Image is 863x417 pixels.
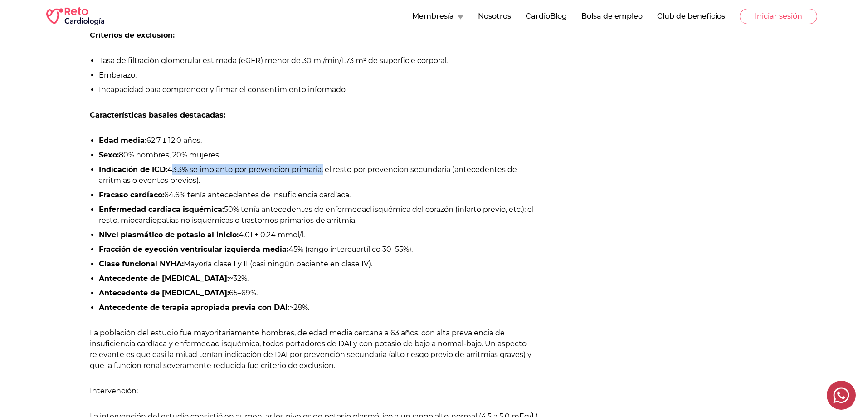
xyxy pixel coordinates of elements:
[99,274,229,283] strong: Antecedente de [MEDICAL_DATA]:
[99,260,184,268] strong: Clase funcional NYHA:
[412,11,463,22] button: Membresía
[99,150,546,161] li: 80% hombres, 20% mujeres.
[99,70,546,81] li: Embarazo.
[740,9,817,24] button: Iniciar sesión
[99,245,288,254] strong: Fracción de eyección ventricular izquierda media:
[99,230,546,240] li: 4.01 ± 0.24 mmol/l.
[99,244,546,255] li: 45% (rango intercuartílico 30–55%).
[46,7,104,25] img: RETO Cardio Logo
[99,288,546,299] li: 65–69%.
[90,386,546,397] p: Intervención:
[99,273,546,284] li: ~32%.
[478,11,511,22] button: Nosotros
[99,136,146,145] strong: Edad media:
[90,328,546,371] p: La población del estudio fue mayoritariamente hombres, de edad media cercana a 63 años, con alta ...
[99,303,289,312] strong: Antecedente de terapia apropiada previa con DAI:
[99,289,229,297] strong: Antecedente de [MEDICAL_DATA]:
[99,204,546,226] li: 50% tenía antecedentes de enfermedad isquémica del corazón (infarto previo, etc.); el resto, mioc...
[99,165,167,174] strong: Indicación de ICD:
[99,164,546,186] li: 43.3% se implantó por prevención primaria, el resto por prevención secundaria (antecedentes de ar...
[99,231,239,239] strong: Nivel plasmático de potasio al inicio:
[99,55,546,66] li: Tasa de filtración glomerular estimada (eGFR) menor de 30 ml/min/1.73 m² de superficie corporal.
[99,302,546,313] li: ~28%.
[99,84,546,95] li: Incapacidad para comprender y firmar el consentimiento informado
[99,205,224,214] strong: Enfermedad cardíaca isquémica:
[99,151,119,159] strong: Sexo:
[99,135,546,146] li: 62.7 ± 12.0 años.
[526,11,567,22] button: CardioBlog
[99,259,546,270] li: Mayoría clase I y II (casi ningún paciente en clase IV).
[90,31,175,39] strong: Criterios de exclusión:
[99,190,546,201] li: 64.6% tenía antecedentes de insuficiencia cardíaca.
[90,111,225,119] strong: Características basales destacadas:
[581,11,643,22] button: Bolsa de empleo
[99,191,164,199] strong: Fracaso cardíaco:
[657,11,725,22] button: Club de beneficios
